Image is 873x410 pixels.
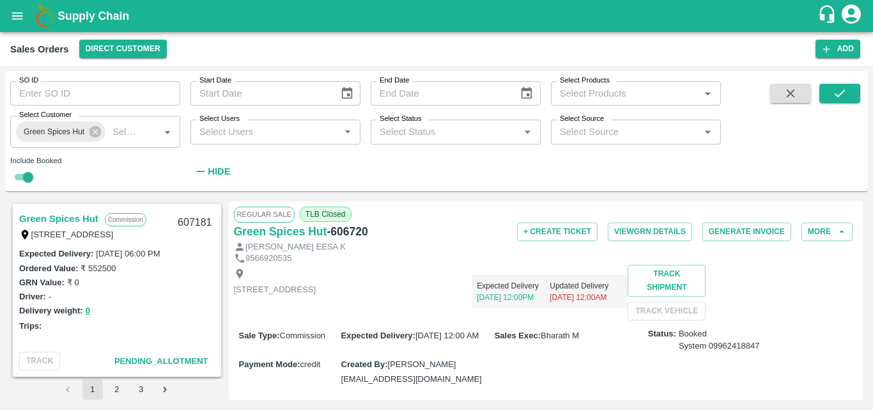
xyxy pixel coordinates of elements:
[10,81,180,106] input: Enter SO ID
[371,81,510,106] input: End Date
[234,207,295,222] span: Regular Sale
[648,328,676,340] label: Status:
[327,223,367,240] h6: - 606720
[19,110,72,120] label: Select Customer
[801,223,853,241] button: More
[58,10,129,22] b: Supply Chain
[555,85,696,102] input: Select Products
[560,114,604,124] label: Select Source
[375,123,516,140] input: Select Status
[19,210,98,227] a: Green Spices Hut
[58,7,817,25] a: Supply Chain
[560,75,610,86] label: Select Products
[550,280,622,292] p: Updated Delivery
[79,40,167,58] button: Select DC
[67,278,79,287] label: ₹ 0
[341,359,388,369] label: Created By :
[10,155,180,166] div: Include Booked
[245,253,291,265] p: 9566920535
[840,3,863,29] div: account of current user
[31,230,114,239] label: [STREET_ADDRESS]
[477,280,550,292] p: Expected Delivery
[239,359,300,369] label: Payment Mode :
[550,292,622,303] p: [DATE] 12:00AM
[19,75,38,86] label: SO ID
[339,123,356,140] button: Open
[300,207,352,222] span: TLB Closed
[56,379,178,400] nav: pagination navigation
[699,85,716,102] button: Open
[245,241,346,253] p: [PERSON_NAME] EESA K
[155,379,176,400] button: Go to next page
[107,379,127,400] button: Go to page 2
[190,81,330,106] input: Start Date
[3,1,32,31] button: open drawer
[19,249,93,258] label: Expected Delivery :
[679,328,760,352] span: Booked
[19,321,42,331] label: Trips:
[32,3,58,29] img: logo
[514,81,539,106] button: Choose date
[541,331,579,340] span: Bharath M
[380,75,409,86] label: End Date
[415,331,479,340] span: [DATE] 12:00 AM
[679,340,760,352] div: System 09962418847
[81,264,116,273] label: ₹ 552500
[10,41,69,58] div: Sales Orders
[555,123,696,140] input: Select Source
[519,123,536,140] button: Open
[190,161,234,182] button: Hide
[380,114,422,124] label: Select Status
[208,166,230,177] strong: Hide
[96,249,160,258] label: [DATE] 06:00 PM
[517,223,598,241] button: + Create Ticket
[477,292,550,303] p: [DATE] 12:00PM
[699,123,716,140] button: Open
[107,123,139,140] input: Select Customer
[815,40,860,58] button: Add
[608,223,692,241] button: ViewGRN Details
[170,208,219,238] div: 607181
[495,331,541,340] label: Sales Exec :
[341,331,415,340] label: Expected Delivery :
[199,75,231,86] label: Start Date
[159,123,176,140] button: Open
[234,284,316,296] p: [STREET_ADDRESS]
[702,223,791,241] button: Generate Invoice
[280,331,326,340] span: Commission
[335,81,359,106] button: Choose date
[628,265,706,297] button: Track Shipment
[19,306,83,315] label: Delivery weight:
[19,264,78,273] label: Ordered Value:
[239,331,280,340] label: Sale Type :
[817,4,840,28] div: customer-support
[300,359,321,369] span: credit
[199,114,240,124] label: Select Users
[16,125,92,139] span: Green Spices Hut
[131,379,151,400] button: Go to page 3
[82,379,103,400] button: page 1
[86,304,90,319] button: 0
[105,213,146,226] p: Commission
[49,292,51,301] label: -
[341,359,482,383] span: [PERSON_NAME][EMAIL_ADDRESS][DOMAIN_NAME]
[16,122,105,142] div: Green Spices Hut
[19,292,46,301] label: Driver:
[194,123,336,140] input: Select Users
[234,223,327,240] a: Green Spices Hut
[19,278,65,287] label: GRN Value:
[114,356,208,366] span: Pending_Allotment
